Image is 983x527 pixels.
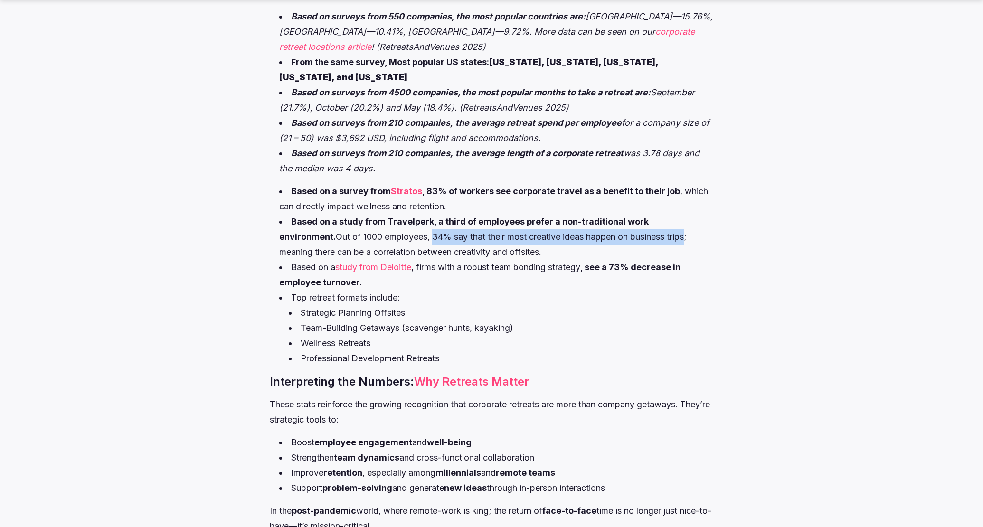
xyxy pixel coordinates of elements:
[292,506,356,516] strong: post-pandemic
[291,148,453,158] em: Based on surveys from 210 companies,
[444,483,487,493] strong: new ideas
[323,468,362,478] strong: retention
[279,214,713,260] li: Out of 1000 employees, 34% say that their most creative ideas happen on business trips; meaning t...
[414,375,529,388] a: Why Retreats Matter
[279,11,713,37] em: [GEOGRAPHIC_DATA]—15.76%, [GEOGRAPHIC_DATA]—10.41%, [GEOGRAPHIC_DATA]—9.72%. More data can be see...
[279,480,713,496] li: Support and generate through in-person interactions
[496,468,555,478] strong: remote teams
[334,452,399,462] strong: team dynamics
[279,184,713,214] li: , which can directly impact wellness and retention.
[391,186,422,196] a: Stratos
[289,336,713,351] li: Wellness Retreats
[455,148,624,158] em: the average length of a corporate retreat
[291,11,586,21] em: Based on surveys from 550 companies, the most popular countries are:
[279,216,649,242] strong: Based on a study from Travelperk, a third of employees prefer a non-traditional work environment.
[279,57,658,82] strong: [US_STATE], [US_STATE], [US_STATE], [US_STATE], and [US_STATE]
[371,42,486,52] em: ! (RetreatsAndVenues 2025)
[279,148,699,173] em: was 3.78 days and the median was 4 days.
[289,305,713,320] li: Strategic Planning Offsites
[279,435,713,450] li: Boost and
[279,260,713,290] li: Based on a , firms with a robust team bonding strategy
[291,186,391,196] strong: Based on a survey from
[279,450,713,465] li: Strengthen and cross-functional collaboration
[289,351,713,366] li: Professional Development Retreats
[279,27,695,52] a: corporate retreat locations article
[422,186,680,196] strong: , 83% of workers see corporate travel as a benefit to their job
[435,468,481,478] strong: millennials
[289,320,713,336] li: Team-Building Getaways (scavenger hunts, kayaking)
[270,374,713,390] h3: Interpreting the Numbers:
[279,290,713,366] li: Top retreat formats include:
[542,506,596,516] strong: face-to-face
[455,118,622,128] em: the average retreat spend per employee
[322,483,392,493] strong: problem-solving
[427,437,472,447] strong: well-being
[279,87,695,113] em: September (21.7%), October (20.2%) and May (18.4%). (RetreatsAndVenues 2025)
[270,397,713,427] p: These stats reinforce the growing recognition that corporate retreats are more than company getaw...
[279,57,658,82] strong: From the same survey, Most popular US states:
[279,262,681,287] strong: , see a 73% decrease in employee turnover.
[291,118,453,128] em: Based on surveys from 210 companies,
[335,262,411,272] a: study from Deloitte
[291,87,651,97] em: Based on surveys from 4500 companies, the most popular months to take a retreat are:
[314,437,412,447] strong: employee engagement
[279,118,709,143] em: for a company size of (21 – 50) was $3,692 USD, including flight and accommodations.
[279,465,713,480] li: Improve , especially among and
